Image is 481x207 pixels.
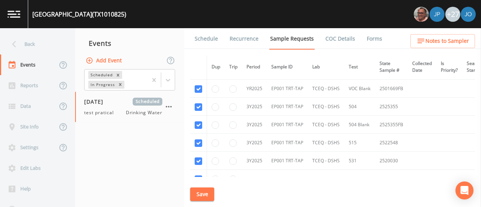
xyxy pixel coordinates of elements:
[375,134,408,152] td: 2522548
[375,98,408,116] td: 2525355
[116,81,124,89] div: Remove In Progress
[75,34,184,53] div: Events
[375,80,408,98] td: 2501669FB
[32,10,126,19] div: [GEOGRAPHIC_DATA] (TX1010825)
[308,134,344,152] td: TCEQ - DSHS
[436,56,462,79] th: Is Priority?
[445,7,460,22] div: +27
[114,71,122,79] div: Remove Scheduled
[84,54,125,68] button: Add Event
[84,98,109,106] span: [DATE]
[308,56,344,79] th: Lab
[242,80,267,98] td: YR2025
[194,28,219,49] a: Schedule
[267,56,308,79] th: Sample ID
[267,134,308,152] td: EP001 TRT-TAP
[75,92,184,122] a: [DATE]Scheduledtest praticalDrinking Water
[375,116,408,134] td: 2525355FB
[410,34,475,48] button: Notes to Sampler
[408,56,436,79] th: Collected Date
[267,98,308,116] td: EP001 TRT-TAP
[267,116,308,134] td: EP001 TRT-TAP
[430,7,445,22] img: 41241ef155101aa6d92a04480b0d0000
[8,11,20,18] img: logo
[344,80,375,98] td: VOC Blank
[344,170,375,188] td: MIN
[242,170,267,188] td: 3Y2025
[344,134,375,152] td: 515
[344,98,375,116] td: 504
[375,152,408,170] td: 2520030
[267,170,308,188] td: EP001 TRT-TAP
[242,134,267,152] td: 3Y2025
[413,7,429,22] div: Mike Franklin
[242,116,267,134] td: 3Y2025
[344,116,375,134] td: 504 Blank
[414,7,429,22] img: e2d790fa78825a4bb76dcb6ab311d44c
[242,56,267,79] th: Period
[228,28,260,49] a: Recurrence
[190,187,214,201] button: Save
[425,36,469,46] span: Notes to Sampler
[267,152,308,170] td: EP001 TRT-TAP
[242,152,267,170] td: 3Y2025
[375,170,408,188] td: 2517357
[207,56,225,79] th: Dup
[242,98,267,116] td: 3Y2025
[308,170,344,188] td: TCEQ - DSHS
[344,56,375,79] th: Test
[308,116,344,134] td: TCEQ - DSHS
[267,80,308,98] td: EP001 TRT-TAP
[324,28,356,49] a: COC Details
[461,7,476,22] img: 3f6d5d0d65d5b3aafc5dc704fbaeae44
[84,109,118,116] span: test pratical
[366,28,383,49] a: Forms
[344,152,375,170] td: 531
[269,28,315,50] a: Sample Requests
[88,71,114,79] div: Scheduled
[225,56,242,79] th: Trip
[88,81,116,89] div: In Progress
[429,7,445,22] div: Joshua gere Paul
[308,152,344,170] td: TCEQ - DSHS
[375,56,408,79] th: State Sample #
[308,80,344,98] td: TCEQ - DSHS
[133,98,162,106] span: Scheduled
[126,109,162,116] span: Drinking Water
[455,181,473,199] div: Open Intercom Messenger
[308,98,344,116] td: TCEQ - DSHS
